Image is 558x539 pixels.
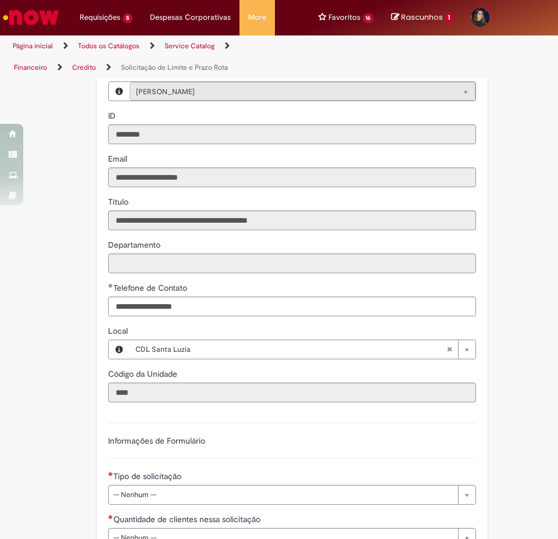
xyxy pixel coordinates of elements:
[108,326,130,336] span: Local
[136,83,446,101] span: [PERSON_NAME]
[441,340,458,359] abbr: Limpar campo Local
[72,63,96,72] a: Crédito
[391,12,453,23] a: No momento, sua lista de rascunhos tem 1 Itens
[164,41,214,51] a: Service Catalog
[248,12,266,23] span: More
[1,6,61,29] img: ServiceNow
[108,124,476,144] input: ID
[109,340,130,359] button: Local, Visualizar este registro CDL Santa Luzia
[108,368,180,380] label: Somente leitura - Código da Unidade
[14,63,47,72] a: Financeiro
[108,472,113,476] span: Necessários
[108,153,130,165] label: Somente leitura - Email
[13,41,53,51] a: Página inicial
[113,283,189,293] span: Telefone de Contato
[150,12,231,23] span: Despesas Corporativas
[108,515,113,519] span: Necessários
[108,167,476,187] input: Email
[108,254,476,273] input: Departamento
[109,82,130,101] button: Favorecido, Visualizar este registro Ana Clara Lopes Maciel
[108,239,163,251] label: Somente leitura - Departamento
[328,12,360,23] span: Favoritos
[121,63,228,72] a: Solicitação de Limite e Prazo Rota
[78,41,139,51] a: Todos os Catálogos
[113,514,263,524] span: Quantidade de clientes nessa solicitação
[108,210,476,230] input: Título
[9,35,270,78] ul: Trilhas de página
[445,13,453,23] span: 1
[130,82,475,101] a: [PERSON_NAME]Limpar campo Favorecido
[130,340,475,359] a: CDL Santa LuziaLimpar campo Local
[135,340,446,359] span: CDL Santa Luzia
[113,471,184,481] span: Tipo de solicitação
[108,196,131,208] label: Somente leitura - Título
[108,383,476,402] input: Código da Unidade
[108,110,118,122] label: Somente leitura - ID
[363,13,374,23] span: 16
[108,297,476,316] input: Telefone de Contato
[123,13,133,23] span: 5
[108,436,205,446] label: Informações de Formulário
[80,12,120,23] span: Requisições
[113,486,452,504] span: -- Nenhum --
[108,283,113,288] span: Obrigatório Preenchido
[401,12,443,23] span: Rascunhos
